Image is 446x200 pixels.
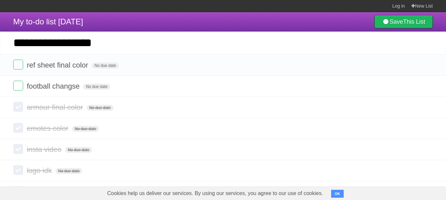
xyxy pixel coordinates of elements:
[27,103,85,111] span: armour final color
[13,60,23,70] label: Done
[101,187,330,200] span: Cookies help us deliver our services. By using our services, you agree to our use of cookies.
[27,82,81,90] span: football changse
[13,102,23,112] label: Done
[331,190,344,198] button: OK
[403,18,425,25] b: This List
[27,61,90,69] span: ref sheet final color
[13,186,23,196] label: Done
[27,166,53,175] span: logo idk
[13,144,23,154] label: Done
[65,147,92,153] span: No due date
[13,123,23,133] label: Done
[13,165,23,175] label: Done
[13,17,83,26] span: My to-do list [DATE]
[83,84,110,90] span: No due date
[27,124,70,132] span: emotes color
[86,105,113,111] span: No due date
[55,168,82,174] span: No due date
[92,63,119,69] span: No due date
[374,15,433,28] a: SaveThis List
[27,145,63,154] span: insta video
[72,126,99,132] span: No due date
[13,81,23,91] label: Done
